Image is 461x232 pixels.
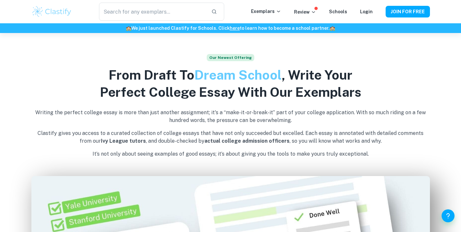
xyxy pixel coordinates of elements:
[386,6,430,17] button: JOIN FOR FREE
[360,9,373,14] a: Login
[31,66,430,101] h2: From Draft To , Write Your Perfect College Essay With Our Exemplars
[31,5,72,18] img: Clastify logo
[204,138,290,144] b: actual college admission officers
[31,109,430,124] p: Writing the perfect college essay is more than just another assignment; it's a “make-it-or-break-...
[442,209,455,222] button: Help and Feedback
[126,26,131,31] span: 🏫
[330,26,335,31] span: 🏫
[194,67,282,83] span: Dream School
[31,150,430,158] p: It’s not only about seeing examples of good essays; it’s about giving you the tools to make yours...
[207,54,254,61] span: Our Newest Offering
[99,3,206,21] input: Search for any exemplars...
[329,9,347,14] a: Schools
[251,8,281,15] p: Exemplars
[230,26,240,31] a: here
[294,8,316,16] p: Review
[1,25,460,32] h6: We just launched Clastify for Schools. Click to learn how to become a school partner.
[31,129,430,145] p: Clastify gives you access to a curated collection of college essays that have not only succeeded ...
[101,138,146,144] b: Ivy League tutors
